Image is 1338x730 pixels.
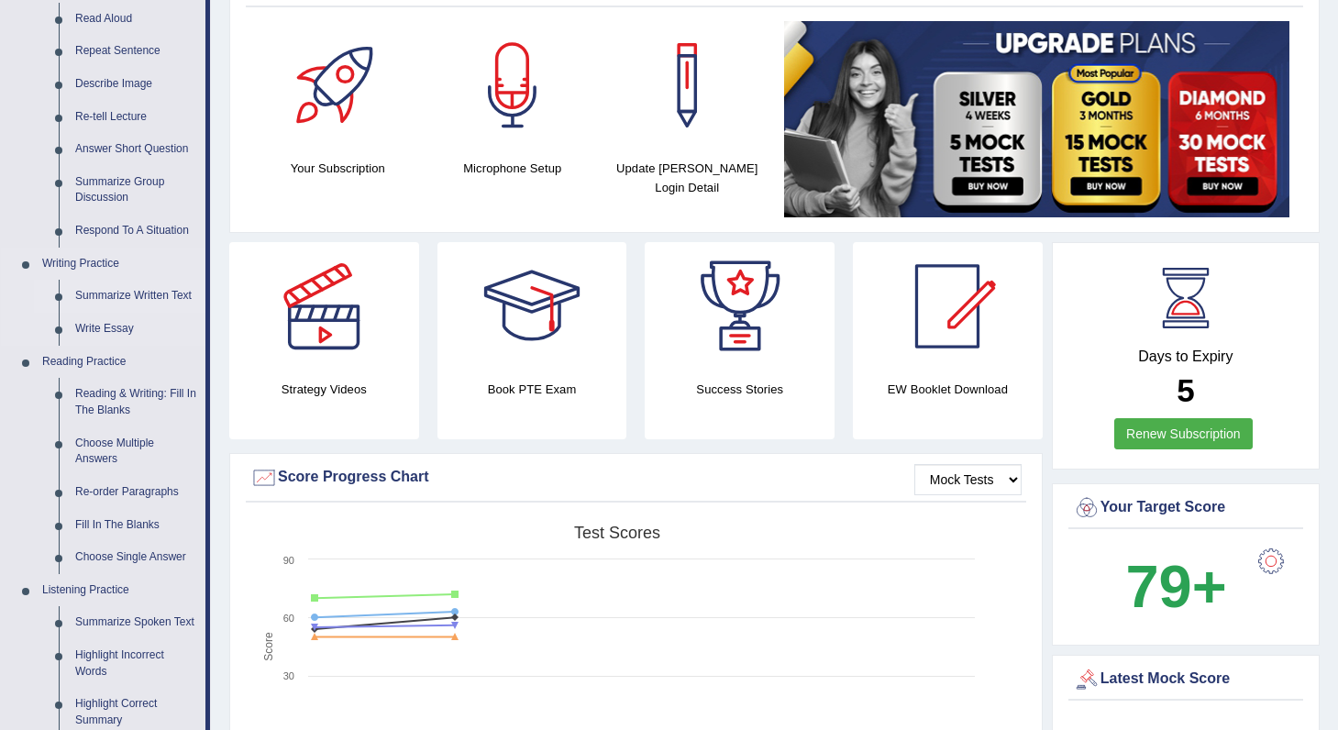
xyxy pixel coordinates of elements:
[67,215,205,248] a: Respond To A Situation
[1177,372,1194,408] b: 5
[67,541,205,574] a: Choose Single Answer
[283,555,294,566] text: 90
[34,248,205,281] a: Writing Practice
[34,574,205,607] a: Listening Practice
[67,133,205,166] a: Answer Short Question
[34,346,205,379] a: Reading Practice
[67,166,205,215] a: Summarize Group Discussion
[1073,494,1299,522] div: Your Target Score
[229,380,419,399] h4: Strategy Videos
[67,476,205,509] a: Re-order Paragraphs
[1073,666,1299,693] div: Latest Mock Score
[1125,553,1226,620] b: 79+
[67,378,205,426] a: Reading & Writing: Fill In The Blanks
[437,380,627,399] h4: Book PTE Exam
[67,68,205,101] a: Describe Image
[67,639,205,688] a: Highlight Incorrect Words
[262,632,275,661] tspan: Score
[67,3,205,36] a: Read Aloud
[1114,418,1253,449] a: Renew Subscription
[283,670,294,681] text: 30
[67,509,205,542] a: Fill In The Blanks
[67,313,205,346] a: Write Essay
[67,606,205,639] a: Summarize Spoken Text
[435,159,592,178] h4: Microphone Setup
[283,613,294,624] text: 60
[67,427,205,476] a: Choose Multiple Answers
[853,380,1043,399] h4: EW Booklet Download
[784,21,1290,216] img: small5.jpg
[67,35,205,68] a: Repeat Sentence
[67,280,205,313] a: Summarize Written Text
[645,380,835,399] h4: Success Stories
[260,159,416,178] h4: Your Subscription
[67,101,205,134] a: Re-tell Lecture
[609,159,766,197] h4: Update [PERSON_NAME] Login Detail
[250,464,1022,492] div: Score Progress Chart
[574,524,660,542] tspan: Test scores
[1073,348,1299,365] h4: Days to Expiry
